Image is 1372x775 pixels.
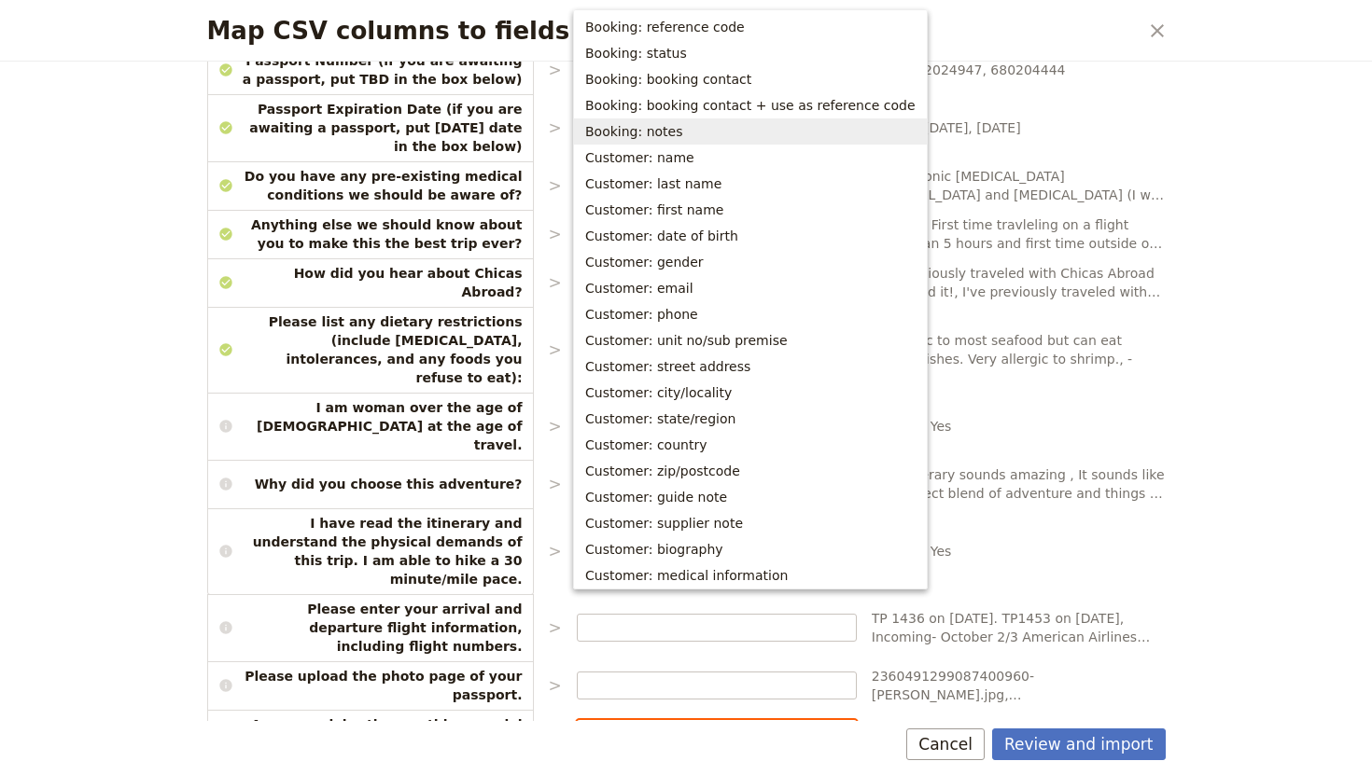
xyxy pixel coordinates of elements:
span: TBD, A62024947, 680204444 [872,61,1166,79]
button: Customer: date of birth [574,223,927,249]
p: > [549,223,562,245]
button: Customer: name [574,145,927,171]
span: Customer: date of birth [585,227,738,245]
span: Customer: biography [585,540,723,559]
button: Customer: zip/postcode [574,458,927,484]
button: Booking: booking contact + use as reference code [574,92,927,118]
span: Booking: booking contact + use as reference code [585,96,916,115]
button: Customer: city/locality [574,380,927,406]
span: I have read the itinerary and understand the physical demands of this trip. I am able to hike a 3... [207,514,534,588]
button: Booking: booking contact [574,66,927,92]
button: Booking: notes [574,118,927,145]
span: Please list any dietary restrictions (include [MEDICAL_DATA], intolerances, and any foods you ref... [207,312,534,387]
span: Please enter your arrival and departure flight information, including flight numbers. [207,600,534,656]
span: Customer: zip/postcode [585,462,740,480]
span: TP 1436 on [DATE]. TP1453 on [DATE], Incoming- October 2/3 American Airlines OKC to DFW AA1892 th... [872,609,1166,646]
span: Customer: name [585,148,694,167]
p: > [549,473,562,495]
span: Customer: unit no/sub premise [585,331,788,350]
button: Customer: email [574,275,927,301]
span: Customer: guide note [585,488,727,506]
span: No , Chronic [MEDICAL_DATA] [MEDICAL_DATA] and [MEDICAL_DATA] (I will have an epi pen with me, bu... [872,167,1166,204]
span: Customer: gender [585,253,704,271]
button: Review and import [992,728,1166,760]
button: Customer: phone [574,301,927,327]
span: Booking: notes [585,122,683,141]
span: Customer: medical information [585,566,788,585]
button: Customer: gender [574,249,927,275]
span: Are you celebrating anything special on this trip? [207,715,534,753]
span: Passport Number (if you are awaiting a passport, put TBD in the box below) [207,51,534,89]
span: I am woman over the age of [DEMOGRAPHIC_DATA] at the age of travel. [207,398,534,454]
p: > [549,540,562,562]
span: Please upload the photo page of your passport. [207,667,534,704]
button: Close dialog [1141,15,1173,47]
span: -, Allergic to most seafood but can eat certain fishes. Very allergic to shrimp., - [872,331,1166,368]
p: > [549,339,562,361]
span: Customer: state/region [585,409,735,428]
span: Anything else we should know about you to make this the best trip ever? [207,215,534,253]
span: Customer: last name [585,174,721,193]
span: Yes, Yes, Yes [872,417,1166,436]
span: Customer: country [585,436,707,454]
span: Customer: phone [585,305,698,324]
button: Booking: status [574,40,927,66]
p: > [549,415,562,437]
button: Customer: guide note [574,484,927,510]
button: Customer: medical information [574,562,927,588]
span: Passport Expiration Date (if you are awaiting a passport, put [DATE] date in the box below) [207,100,534,156]
button: Customer: unit no/sub premise [574,327,927,353]
p: > [549,117,562,139]
span: Why did you choose this adventure? [207,475,534,493]
span: Customer: street address [585,357,750,376]
button: Customer: first name [574,197,927,223]
p: > [549,59,562,81]
span: Customer: city/locality [585,383,732,402]
span: Nothing, First time travleling on a flight more than 5 hours and first time outside of the wester... [872,215,1166,253]
span: Yes, Yes, Yes [872,542,1166,560]
span: Do you have any pre-existing medical conditions we should be aware of? [207,167,534,204]
span: [DATE], [DATE], [DATE] [872,118,1166,137]
span: The itinerary sounds amazing , It sounds like the perfect blend of adventure and things I like to... [872,465,1166,503]
button: Customer: country [574,432,927,458]
p: > [549,174,562,197]
p: > [549,271,562,294]
h2: Map CSV columns to fields in Fieldbook [207,17,1138,45]
p: > [549,674,562,697]
span: Customer: supplier note [585,514,743,533]
span: Booking: status [585,44,687,62]
span: Booking: reference code [585,18,745,36]
span: I've previously traveled with Chicas Abroad and loved it!, I've previously traveled with Chicas A... [872,264,1166,301]
span: Booking: booking contact [585,70,751,89]
button: Customer: biography [574,536,927,562]
span: 2360491299087400960-[PERSON_NAME].jpg, 2450407253065404416-[PERSON_NAME]-Flood_PASSPORT.pdf, 2450... [872,667,1166,704]
button: Customer: last name [574,171,927,197]
p: > [549,616,562,639]
span: Customer: email [585,279,693,298]
span: Customer: first name [585,201,723,219]
button: Booking: reference code [574,14,927,40]
button: Customer: state/region [574,406,927,432]
button: Cancel [906,728,985,760]
button: Customer: street address [574,353,927,380]
button: Customer: supplier note [574,510,927,536]
span: How did you hear about Chicas Abroad? [207,264,534,301]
